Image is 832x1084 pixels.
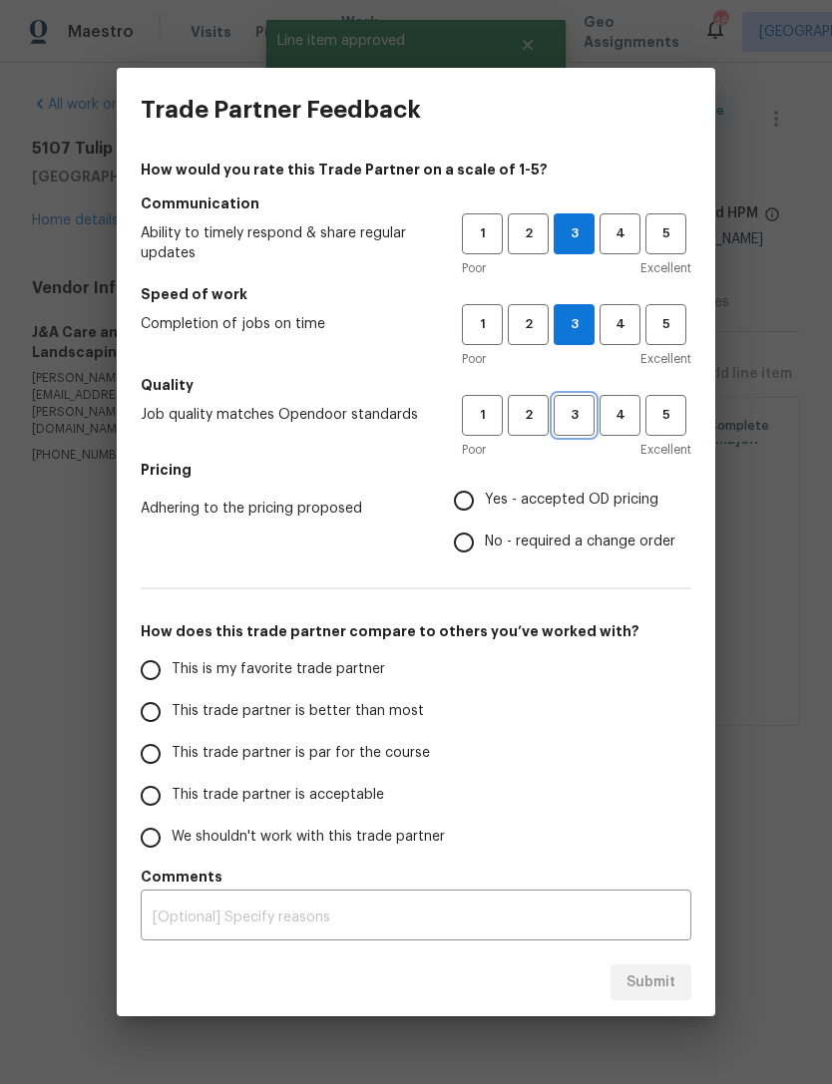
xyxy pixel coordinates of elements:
[602,313,638,336] span: 4
[172,827,445,848] span: We shouldn't work with this trade partner
[172,659,385,680] span: This is my favorite trade partner
[510,404,547,427] span: 2
[600,304,640,345] button: 4
[141,223,430,263] span: Ability to timely respond & share regular updates
[554,395,595,436] button: 3
[464,313,501,336] span: 1
[141,284,691,304] h5: Speed of work
[647,313,684,336] span: 5
[645,395,686,436] button: 5
[508,304,549,345] button: 2
[640,258,691,278] span: Excellent
[172,701,424,722] span: This trade partner is better than most
[647,222,684,245] span: 5
[600,213,640,254] button: 4
[462,304,503,345] button: 1
[141,314,430,334] span: Completion of jobs on time
[141,160,691,180] h4: How would you rate this Trade Partner on a scale of 1-5?
[485,490,658,511] span: Yes - accepted OD pricing
[485,532,675,552] span: No - required a change order
[462,349,486,369] span: Poor
[462,258,486,278] span: Poor
[141,499,422,519] span: Adhering to the pricing proposed
[640,440,691,460] span: Excellent
[640,349,691,369] span: Excellent
[555,313,594,336] span: 3
[508,395,549,436] button: 2
[464,222,501,245] span: 1
[141,621,691,641] h5: How does this trade partner compare to others you’ve worked with?
[462,395,503,436] button: 1
[602,404,638,427] span: 4
[172,743,430,764] span: This trade partner is par for the course
[464,404,501,427] span: 1
[510,313,547,336] span: 2
[462,213,503,254] button: 1
[141,96,421,124] h3: Trade Partner Feedback
[141,649,691,859] div: How does this trade partner compare to others you’ve worked with?
[462,440,486,460] span: Poor
[554,304,595,345] button: 3
[555,222,594,245] span: 3
[141,460,691,480] h5: Pricing
[141,193,691,213] h5: Communication
[508,213,549,254] button: 2
[554,213,595,254] button: 3
[172,785,384,806] span: This trade partner is acceptable
[141,867,691,887] h5: Comments
[454,480,691,563] div: Pricing
[556,404,593,427] span: 3
[602,222,638,245] span: 4
[647,404,684,427] span: 5
[510,222,547,245] span: 2
[600,395,640,436] button: 4
[645,213,686,254] button: 5
[141,375,691,395] h5: Quality
[645,304,686,345] button: 5
[141,405,430,425] span: Job quality matches Opendoor standards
